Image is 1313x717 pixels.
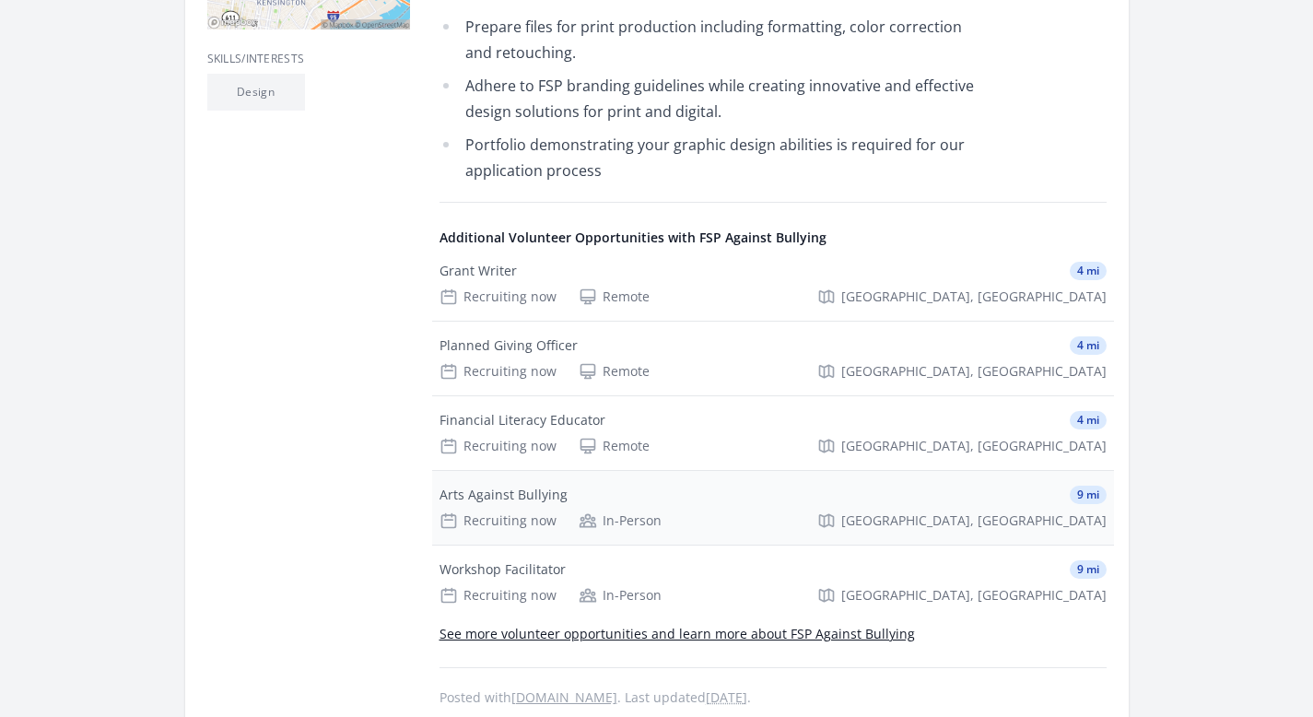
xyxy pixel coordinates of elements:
span: 4 mi [1070,262,1107,280]
a: Grant Writer 4 mi Recruiting now Remote [GEOGRAPHIC_DATA], [GEOGRAPHIC_DATA] [432,247,1114,321]
a: Planned Giving Officer 4 mi Recruiting now Remote [GEOGRAPHIC_DATA], [GEOGRAPHIC_DATA] [432,322,1114,395]
p: Posted with . Last updated . [440,690,1107,705]
div: Workshop Facilitator [440,560,566,579]
h4: Additional Volunteer Opportunities with FSP Against Bullying [440,229,1107,247]
div: Recruiting now [440,288,557,306]
div: Financial Literacy Educator [440,411,605,429]
div: Recruiting now [440,362,557,381]
div: Planned Giving Officer [440,336,578,355]
span: [GEOGRAPHIC_DATA], [GEOGRAPHIC_DATA] [841,288,1107,306]
a: Workshop Facilitator 9 mi Recruiting now In-Person [GEOGRAPHIC_DATA], [GEOGRAPHIC_DATA] [432,546,1114,619]
div: Recruiting now [440,437,557,455]
span: [GEOGRAPHIC_DATA], [GEOGRAPHIC_DATA] [841,362,1107,381]
div: Recruiting now [440,586,557,605]
div: Remote [579,437,650,455]
div: Grant Writer [440,262,517,280]
a: Arts Against Bullying 9 mi Recruiting now In-Person [GEOGRAPHIC_DATA], [GEOGRAPHIC_DATA] [432,471,1114,545]
h3: Skills/Interests [207,52,410,66]
a: [DOMAIN_NAME] [511,688,617,706]
span: 9 mi [1070,486,1107,504]
span: 4 mi [1070,336,1107,355]
li: Portfolio demonstrating your graphic design abilities is required for our application process [440,132,979,183]
div: Remote [579,288,650,306]
a: Financial Literacy Educator 4 mi Recruiting now Remote [GEOGRAPHIC_DATA], [GEOGRAPHIC_DATA] [432,396,1114,470]
span: [GEOGRAPHIC_DATA], [GEOGRAPHIC_DATA] [841,586,1107,605]
span: 4 mi [1070,411,1107,429]
span: [GEOGRAPHIC_DATA], [GEOGRAPHIC_DATA] [841,511,1107,530]
div: In-Person [579,586,662,605]
div: Remote [579,362,650,381]
li: Prepare files for print production including formatting, color correction and retouching. [440,14,979,65]
li: Adhere to FSP branding guidelines while creating innovative and effective design solutions for pr... [440,73,979,124]
span: 9 mi [1070,560,1107,579]
li: Design [207,74,305,111]
abbr: Thu, Sep 25, 2025 9:44 PM [706,688,747,706]
div: Arts Against Bullying [440,486,568,504]
div: In-Person [579,511,662,530]
a: See more volunteer opportunities and learn more about FSP Against Bullying [440,625,915,642]
div: Recruiting now [440,511,557,530]
span: [GEOGRAPHIC_DATA], [GEOGRAPHIC_DATA] [841,437,1107,455]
